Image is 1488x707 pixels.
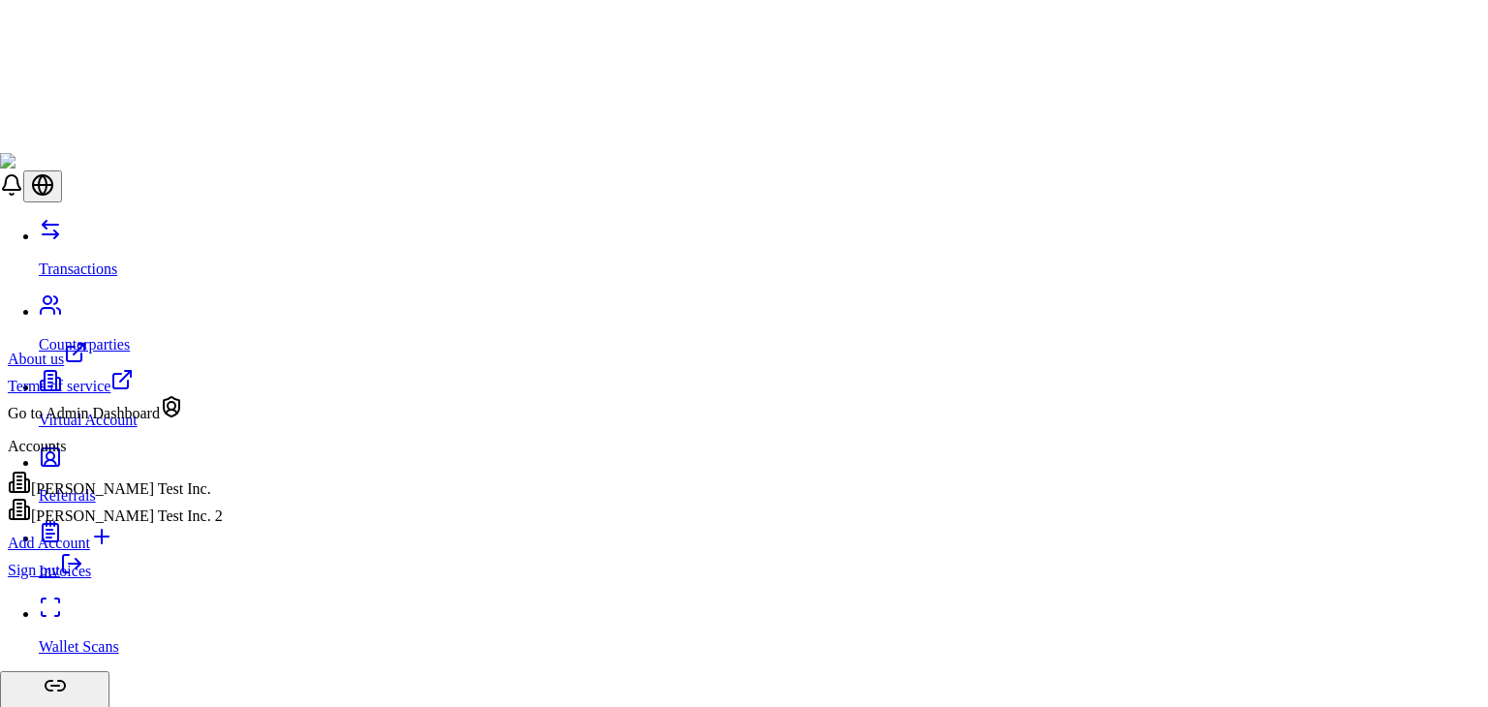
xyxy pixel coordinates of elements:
[8,438,223,455] p: Accounts
[8,498,223,525] div: [PERSON_NAME] Test Inc. 2
[8,471,223,498] div: [PERSON_NAME] Test Inc.
[8,368,223,395] a: Terms of service
[8,562,83,578] a: Sign out
[8,395,223,422] div: Go to Admin Dashboard
[8,341,223,368] a: About us
[8,525,223,552] a: Add Account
